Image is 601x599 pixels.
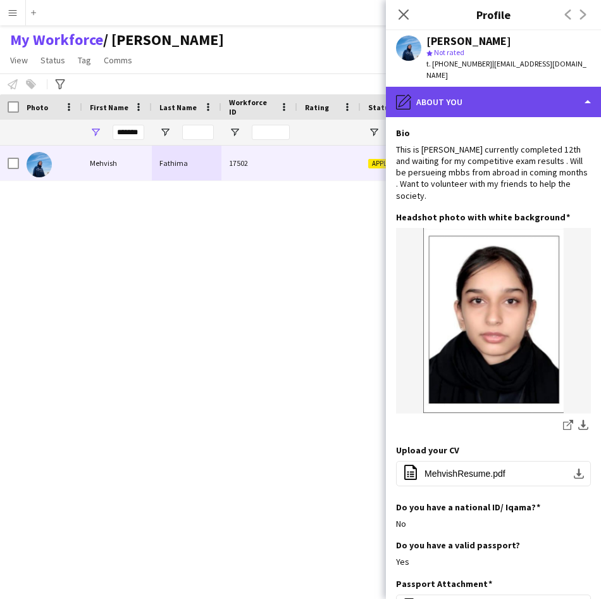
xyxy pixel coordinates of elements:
[35,52,70,68] a: Status
[396,461,591,486] button: MehvishResume.pdf
[426,59,586,80] span: | [EMAIL_ADDRESS][DOMAIN_NAME]
[90,127,101,138] button: Open Filter Menu
[73,52,96,68] a: Tag
[386,87,601,117] div: About you
[99,52,137,68] a: Comms
[40,54,65,66] span: Status
[305,103,329,112] span: Rating
[159,103,197,112] span: Last Name
[396,144,591,201] div: This is [PERSON_NAME] currently completed 12th and waiting for my competitive exam results . Will...
[396,501,540,513] h3: Do you have a national ID/ Iqama?
[10,54,28,66] span: View
[27,152,52,177] img: Mehvish Fathima
[5,52,33,68] a: View
[252,125,290,140] input: Workforce ID Filter Input
[78,54,91,66] span: Tag
[368,159,407,168] span: Applicant
[426,59,492,68] span: t. [PHONE_NUMBER]
[103,30,224,49] span: Waad Ziyarah
[104,54,132,66] span: Comms
[229,127,240,138] button: Open Filter Menu
[82,146,152,180] div: Mehvish
[182,125,214,140] input: Last Name Filter Input
[396,539,520,551] h3: Do you have a valid passport?
[396,518,591,529] div: No
[434,47,464,57] span: Not rated
[53,77,68,92] app-action-btn: Advanced filters
[221,146,297,180] div: 17502
[368,103,393,112] span: Status
[113,125,144,140] input: First Name Filter Input
[396,211,570,223] h3: Headshot photo with white background
[159,127,171,138] button: Open Filter Menu
[426,35,511,47] div: [PERSON_NAME]
[368,127,380,138] button: Open Filter Menu
[152,146,221,180] div: Fathima
[27,103,48,112] span: Photo
[229,98,275,117] span: Workforce ID
[424,469,505,479] span: MehvishResume.pdf
[396,445,459,456] h3: Upload your CV
[396,228,591,413] img: PHOTO-2025-01-23-21-18-32.jpeg
[396,127,410,139] h3: Bio
[386,6,601,23] h3: Profile
[396,556,591,567] div: Yes
[396,578,492,590] h3: Passport Attachment
[90,103,128,112] span: First Name
[10,30,103,49] a: My Workforce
